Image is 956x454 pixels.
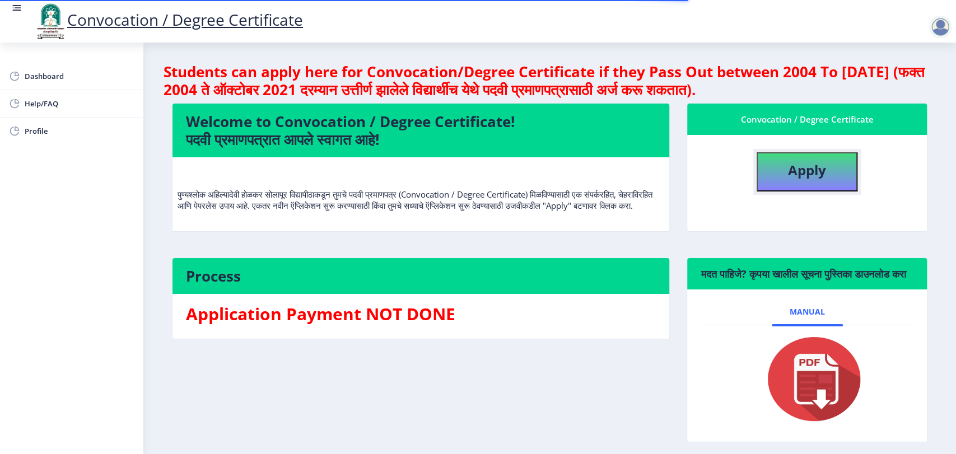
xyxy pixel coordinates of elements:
a: Manual [772,298,843,325]
span: Dashboard [25,69,134,83]
span: Profile [25,124,134,138]
img: logo [34,2,67,40]
span: Help/FAQ [25,97,134,110]
button: Apply [757,152,857,191]
a: Convocation / Degree Certificate [34,9,303,30]
h4: Process [186,267,656,285]
h3: Application Payment NOT DONE [186,303,656,325]
h6: मदत पाहिजे? कृपया खालील सूचना पुस्तिका डाउनलोड करा [701,267,913,280]
h4: Welcome to Convocation / Degree Certificate! पदवी प्रमाणपत्रात आपले स्वागत आहे! [186,113,656,148]
span: Manual [790,307,825,316]
img: pdf.png [751,334,863,424]
h4: Students can apply here for Convocation/Degree Certificate if they Pass Out between 2004 To [DATE... [164,63,936,99]
b: Apply [788,161,826,179]
div: Convocation / Degree Certificate [701,113,913,126]
p: पुण्यश्लोक अहिल्यादेवी होळकर सोलापूर विद्यापीठाकडून तुमचे पदवी प्रमाणपत्र (Convocation / Degree C... [178,166,664,211]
